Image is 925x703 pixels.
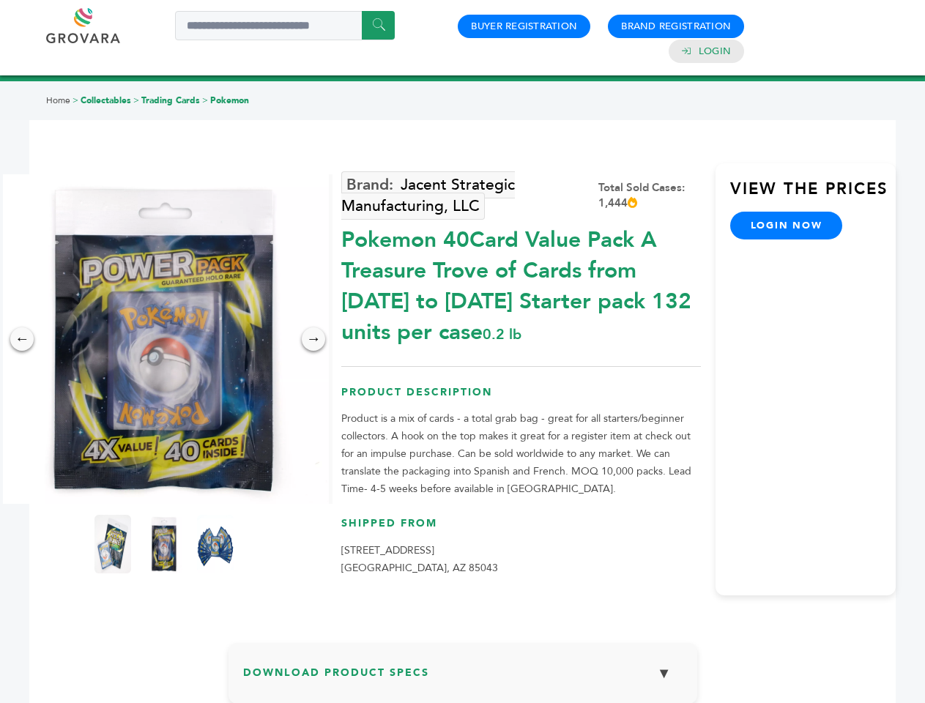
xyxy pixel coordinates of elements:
span: 0.2 lb [483,324,521,344]
h3: Download Product Specs [243,658,683,700]
a: Buyer Registration [471,20,577,33]
a: Trading Cards [141,94,200,106]
a: Brand Registration [621,20,731,33]
div: Total Sold Cases: 1,444 [598,180,701,211]
h3: Shipped From [341,516,701,542]
span: > [73,94,78,106]
img: Pokemon 40-Card Value Pack – A Treasure Trove of Cards from 1996 to 2024 - Starter pack! 132 unit... [94,515,131,573]
img: Pokemon 40-Card Value Pack – A Treasure Trove of Cards from 1996 to 2024 - Starter pack! 132 unit... [197,515,234,573]
button: ▼ [646,658,683,689]
a: Pokemon [210,94,249,106]
a: Home [46,94,70,106]
img: Pokemon 40-Card Value Pack – A Treasure Trove of Cards from 1996 to 2024 - Starter pack! 132 unit... [146,515,182,573]
div: Pokemon 40Card Value Pack A Treasure Trove of Cards from [DATE] to [DATE] Starter pack 132 units ... [341,217,701,348]
p: Product is a mix of cards - a total grab bag - great for all starters/beginner collectors. A hook... [341,410,701,498]
input: Search a product or brand... [175,11,395,40]
span: > [202,94,208,106]
a: Login [699,45,731,58]
a: Jacent Strategic Manufacturing, LLC [341,171,515,220]
div: → [302,327,325,351]
a: login now [730,212,843,239]
span: > [133,94,139,106]
a: Collectables [81,94,131,106]
div: ← [10,327,34,351]
p: [STREET_ADDRESS] [GEOGRAPHIC_DATA], AZ 85043 [341,542,701,577]
h3: View the Prices [730,178,896,212]
h3: Product Description [341,385,701,411]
